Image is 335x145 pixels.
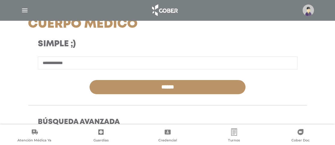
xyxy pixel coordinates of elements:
h3: Simple ;) [38,39,201,49]
img: profile-placeholder.svg [303,5,314,16]
span: Cober Doc [291,138,309,143]
img: Cober_menu-lines-white.svg [21,7,29,14]
h4: Búsqueda Avanzada [38,118,297,127]
span: Guardias [93,138,109,143]
a: Atención Médica Ya [1,128,68,144]
a: Cober Doc [267,128,334,144]
a: Credencial [134,128,201,144]
h1: Cuerpo Médico [28,17,211,32]
img: logo_cober_home-white.png [149,3,180,17]
a: Turnos [201,128,267,144]
a: Guardias [68,128,134,144]
span: Atención Médica Ya [17,138,51,143]
span: Turnos [228,138,240,143]
span: Credencial [158,138,177,143]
